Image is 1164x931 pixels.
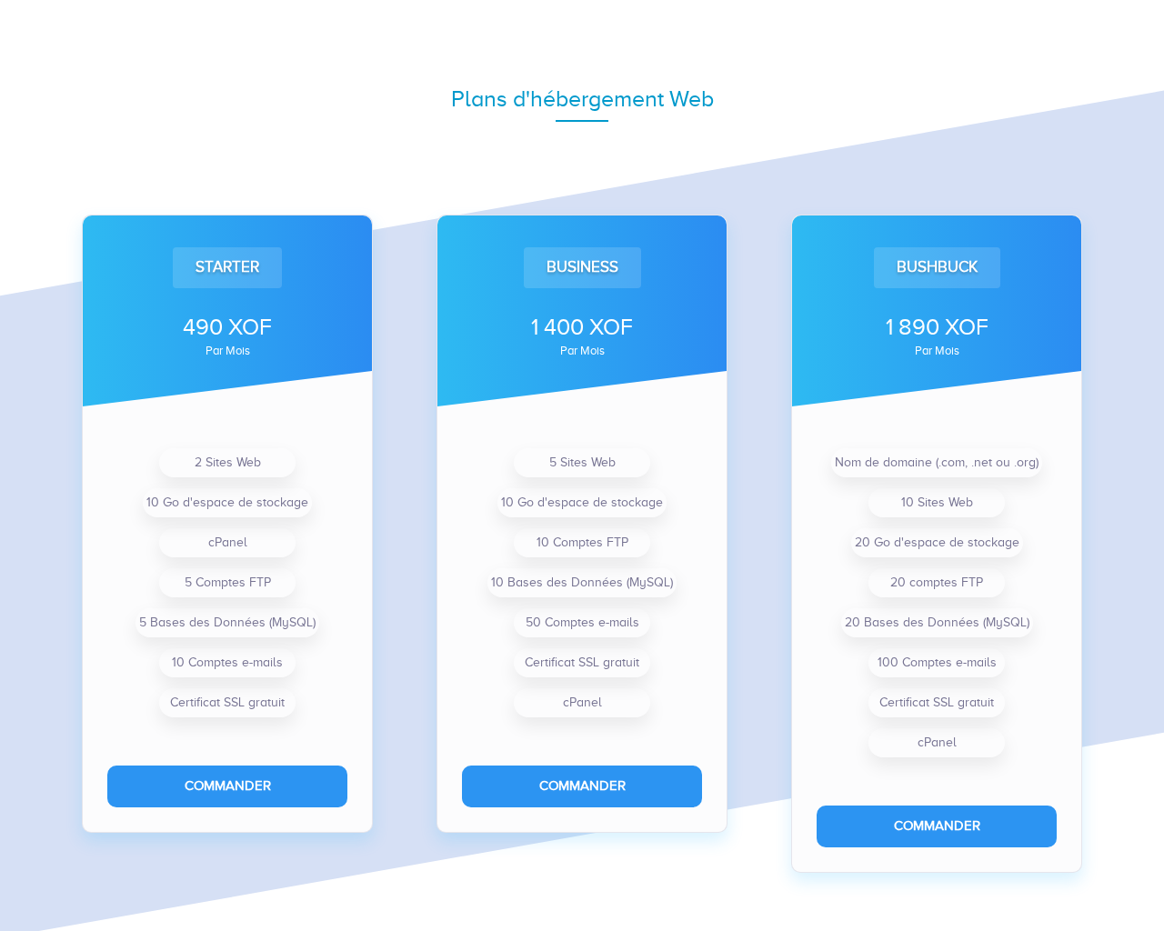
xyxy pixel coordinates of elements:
li: 5 Bases des Données (MySQL) [135,608,319,637]
div: 490 XOF [107,311,347,344]
div: par mois [107,345,347,356]
iframe: Drift Widget Chat Controller [1073,840,1142,909]
li: 20 Go d'espace de stockage [851,528,1023,557]
button: Commander [107,766,347,806]
div: 1 400 XOF [462,311,702,344]
li: 10 Sites Web [868,488,1005,517]
li: Nom de domaine (.com, .net ou .org) [831,448,1042,477]
li: 5 Comptes FTP [159,568,296,597]
li: cPanel [514,688,650,717]
li: 50 Comptes e-mails [514,608,650,637]
div: Starter [173,247,282,287]
div: Business [524,247,641,287]
li: 20 comptes FTP [868,568,1005,597]
li: 10 Go d'espace de stockage [143,488,312,517]
li: 10 Go d'espace de stockage [497,488,667,517]
div: par mois [817,345,1057,356]
li: 10 Bases des Données (MySQL) [487,568,677,597]
li: 10 Comptes FTP [514,528,650,557]
li: 20 Bases des Données (MySQL) [841,608,1033,637]
li: Certificat SSL gratuit [514,648,650,677]
button: Commander [462,766,702,806]
div: Plans d'hébergement Web [64,83,1100,115]
div: Bushbuck [874,247,1000,287]
div: par mois [462,345,702,356]
li: 10 Comptes e-mails [159,648,296,677]
li: Certificat SSL gratuit [159,688,296,717]
li: 2 Sites Web [159,448,296,477]
li: cPanel [159,528,296,557]
iframe: Drift Widget Chat Window [789,632,1153,851]
li: 5 Sites Web [514,448,650,477]
div: 1 890 XOF [817,311,1057,344]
